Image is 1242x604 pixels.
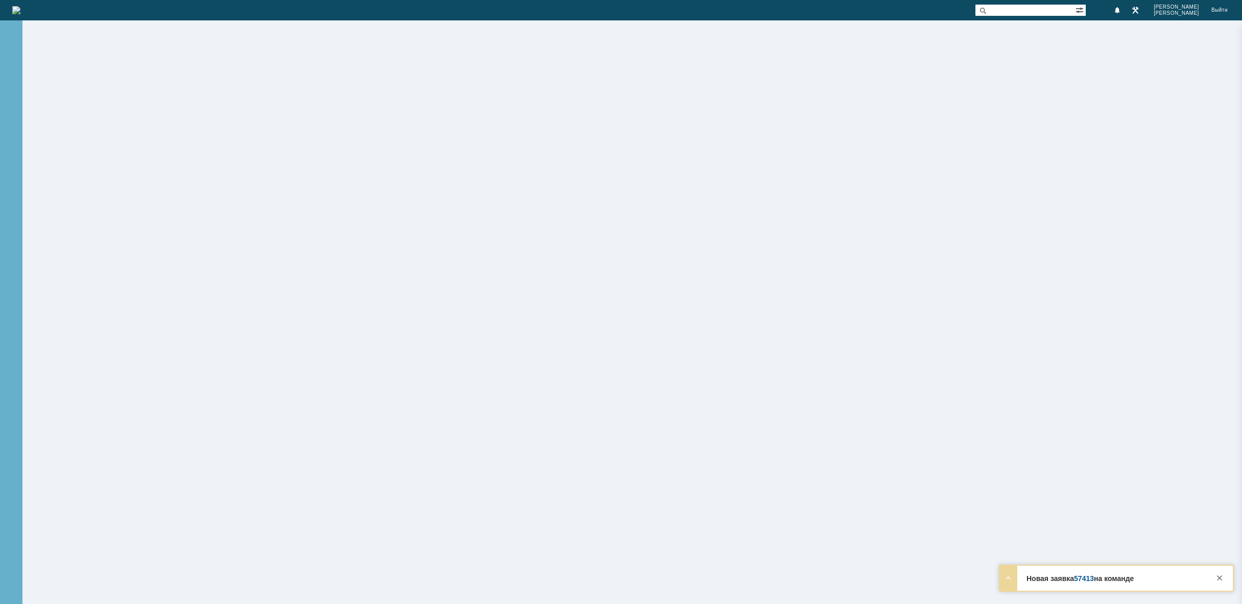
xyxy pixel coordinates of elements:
[1076,5,1086,14] span: Расширенный поиск
[1154,10,1199,16] span: [PERSON_NAME]
[1074,574,1094,583] a: 57413
[1213,572,1226,584] div: Закрыть
[1002,572,1014,584] div: Развернуть
[12,6,20,14] img: logo
[1154,4,1199,10] span: [PERSON_NAME]
[12,6,20,14] a: Перейти на домашнюю страницу
[1026,574,1134,583] strong: Новая заявка на команде
[1129,4,1141,16] a: Перейти в интерфейс администратора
